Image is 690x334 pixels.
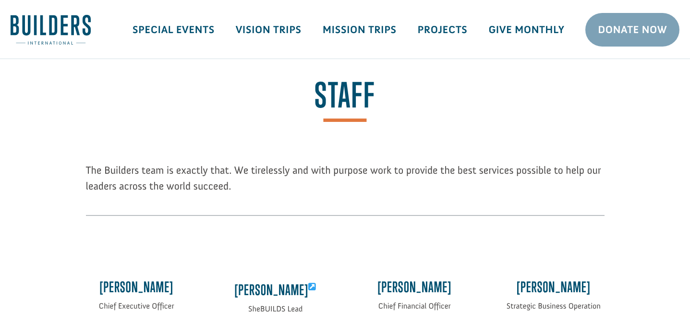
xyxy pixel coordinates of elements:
[86,162,605,204] p: The Builders team is exactly that. We tirelessly and with purpose work to provide the best servic...
[225,279,326,303] h4: [PERSON_NAME]
[407,16,478,44] a: Projects
[225,303,326,315] p: SheBUILDS Lead
[122,16,225,44] a: Special Events
[478,16,575,44] a: Give Monthly
[312,16,407,44] a: Mission Trips
[585,13,679,47] a: Donate Now
[364,300,465,312] p: Chief Financial Officer
[86,300,187,312] p: Chief Executive Officer
[364,279,465,300] h4: [PERSON_NAME]
[225,16,312,44] a: Vision Trips
[315,78,375,122] span: Staff
[503,279,604,300] h4: [PERSON_NAME]
[86,279,187,300] h4: [PERSON_NAME]
[11,15,91,45] img: Builders International
[503,300,604,312] p: Strategic Business Operation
